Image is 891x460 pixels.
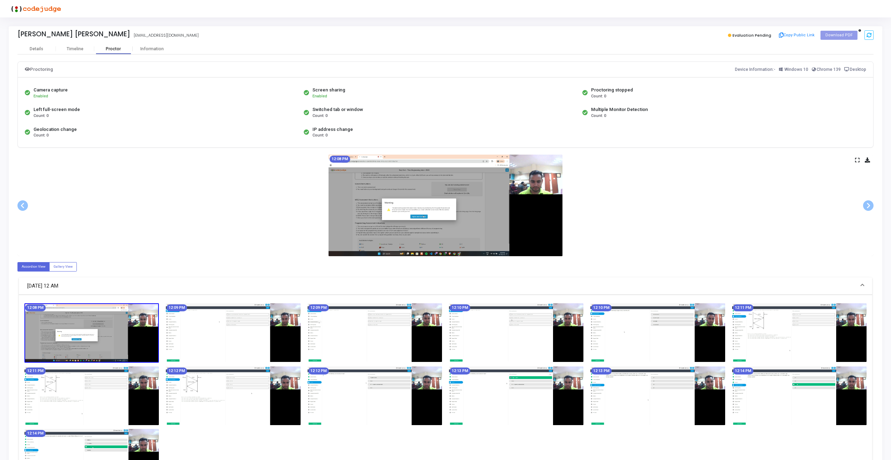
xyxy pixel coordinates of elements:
[591,87,633,94] div: Proctoring stopped
[777,30,817,40] button: Copy Public Link
[133,46,171,52] div: Information
[312,87,345,94] div: Screen sharing
[591,113,606,119] span: Count: 0
[27,282,855,290] mat-panel-title: [DATE] 12 AM
[25,368,46,374] mat-chip: 12:11 PM
[308,366,442,425] img: screenshot-1756795360752.jpeg
[591,304,612,311] mat-chip: 12:10 PM
[167,304,187,311] mat-chip: 12:09 PM
[850,67,866,72] span: Desktop
[34,126,77,133] div: Geolocation change
[308,304,329,311] mat-chip: 12:09 PM
[732,303,867,362] img: screenshot-1756795270731.jpeg
[591,368,612,374] mat-chip: 12:13 PM
[25,430,46,437] mat-chip: 12:14 PM
[24,366,159,425] img: screenshot-1756795300731.jpeg
[67,46,83,52] div: Timeline
[732,32,771,38] span: Evaluation Pending
[312,113,327,119] span: Count: 0
[450,304,470,311] mat-chip: 12:10 PM
[17,262,50,272] label: Accordion View
[591,94,606,99] span: Count: 0
[591,106,648,113] div: Multiple Monitor Detection
[94,46,133,52] div: Proctor
[24,303,159,363] img: screenshot-1756795121411.jpeg
[9,2,61,16] img: logo
[34,106,80,113] div: Left full-screen mode
[34,113,49,119] span: Count: 0
[312,106,363,113] div: Switched tab or window
[733,368,753,374] mat-chip: 12:14 PM
[30,46,43,52] div: Details
[34,87,68,94] div: Camera capture
[449,366,583,425] img: screenshot-1756795390742.jpeg
[735,65,867,74] div: Device Information:-
[449,303,583,362] img: screenshot-1756795210747.jpeg
[134,32,199,38] div: [EMAIL_ADDRESS][DOMAIN_NAME]
[34,133,49,139] span: Count: 0
[450,368,470,374] mat-chip: 12:13 PM
[166,303,300,362] img: screenshot-1756795150752.jpeg
[312,133,327,139] span: Count: 0
[25,304,46,311] mat-chip: 12:08 PM
[590,303,725,362] img: screenshot-1756795240710.jpeg
[25,65,53,74] div: Proctoring
[820,31,857,40] button: Download PDF
[19,277,872,295] mat-expansion-panel-header: [DATE] 12 AM
[312,126,353,133] div: IP address change
[312,94,327,98] span: Enabled
[308,303,442,362] img: screenshot-1756795180753.jpeg
[732,366,867,425] img: screenshot-1756795450743.jpeg
[329,155,562,257] img: screenshot-1756795121411.jpeg
[817,67,841,72] span: Chrome 139
[17,30,130,38] div: [PERSON_NAME] [PERSON_NAME]
[49,262,77,272] label: Gallery View
[34,94,48,98] span: Enabled
[785,67,808,72] span: Windows 10
[166,366,300,425] img: screenshot-1756795330708.jpeg
[308,368,329,374] mat-chip: 12:12 PM
[733,304,753,311] mat-chip: 12:11 PM
[167,368,187,374] mat-chip: 12:12 PM
[330,156,350,163] mat-chip: 12:08 PM
[590,366,725,425] img: screenshot-1756795420757.jpeg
